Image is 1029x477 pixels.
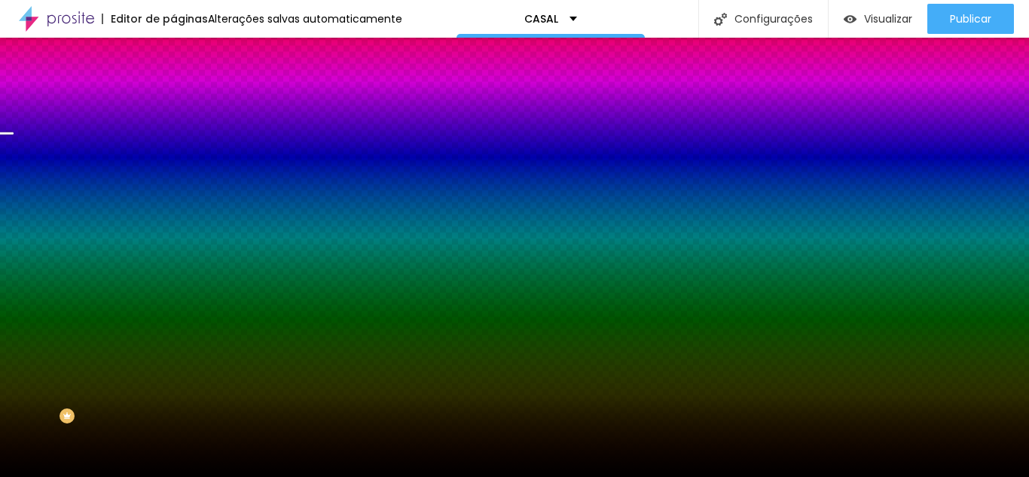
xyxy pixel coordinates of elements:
button: Publicar [927,4,1014,34]
span: Publicar [950,13,991,25]
img: view-1.svg [844,13,856,26]
div: Alterações salvas automaticamente [208,14,402,24]
div: Editor de páginas [102,14,208,24]
span: Visualizar [864,13,912,25]
p: CASAL [524,14,558,24]
button: Visualizar [829,4,927,34]
img: Icone [714,13,727,26]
